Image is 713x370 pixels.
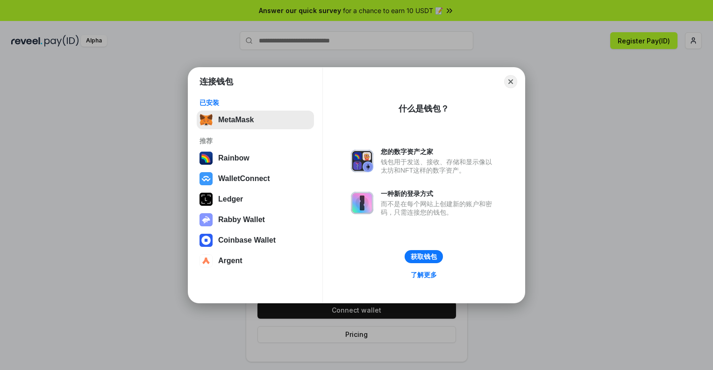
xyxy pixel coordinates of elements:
div: Rabby Wallet [218,216,265,224]
div: WalletConnect [218,175,270,183]
div: 而不是在每个网站上创建新的账户和密码，只需连接您的钱包。 [381,200,497,216]
button: Ledger [197,190,314,209]
img: svg+xml,%3Csvg%20width%3D%2228%22%20height%3D%2228%22%20viewBox%3D%220%200%2028%2028%22%20fill%3D... [200,172,213,185]
button: Argent [197,251,314,270]
img: svg+xml,%3Csvg%20xmlns%3D%22http%3A%2F%2Fwww.w3.org%2F2000%2Fsvg%22%20fill%3D%22none%22%20viewBox... [200,213,213,226]
div: 已安装 [200,98,311,107]
button: Coinbase Wallet [197,231,314,250]
a: 了解更多 [405,269,442,281]
div: 什么是钱包？ [399,103,449,114]
button: WalletConnect [197,169,314,188]
button: MetaMask [197,111,314,129]
div: Ledger [218,195,243,203]
img: svg+xml,%3Csvg%20xmlns%3D%22http%3A%2F%2Fwww.w3.org%2F2000%2Fsvg%22%20width%3D%2228%22%20height%3... [200,193,213,206]
button: Close [504,75,517,88]
img: svg+xml,%3Csvg%20width%3D%2228%22%20height%3D%2228%22%20viewBox%3D%220%200%2028%2028%22%20fill%3D... [200,254,213,267]
img: svg+xml,%3Csvg%20fill%3D%22none%22%20height%3D%2233%22%20viewBox%3D%220%200%2035%2033%22%20width%... [200,113,213,126]
img: svg+xml,%3Csvg%20xmlns%3D%22http%3A%2F%2Fwww.w3.org%2F2000%2Fsvg%22%20fill%3D%22none%22%20viewBox... [351,150,373,172]
div: Rainbow [218,154,250,162]
div: 钱包用于发送、接收、存储和显示像以太坊和NFT这样的数字资产。 [381,158,497,175]
button: Rainbow [197,149,314,168]
button: 获取钱包 [405,250,443,263]
div: MetaMask [218,116,254,124]
img: svg+xml,%3Csvg%20xmlns%3D%22http%3A%2F%2Fwww.w3.org%2F2000%2Fsvg%22%20fill%3D%22none%22%20viewBox... [351,192,373,214]
div: Argent [218,257,242,265]
div: 推荐 [200,137,311,145]
div: 了解更多 [411,271,437,279]
button: Rabby Wallet [197,210,314,229]
h1: 连接钱包 [200,76,233,87]
div: Coinbase Wallet [218,236,276,244]
div: 一种新的登录方式 [381,189,497,198]
div: 获取钱包 [411,252,437,261]
div: 您的数字资产之家 [381,147,497,156]
img: svg+xml,%3Csvg%20width%3D%22120%22%20height%3D%22120%22%20viewBox%3D%220%200%20120%20120%22%20fil... [200,152,213,165]
img: svg+xml,%3Csvg%20width%3D%2228%22%20height%3D%2228%22%20viewBox%3D%220%200%2028%2028%22%20fill%3D... [200,234,213,247]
